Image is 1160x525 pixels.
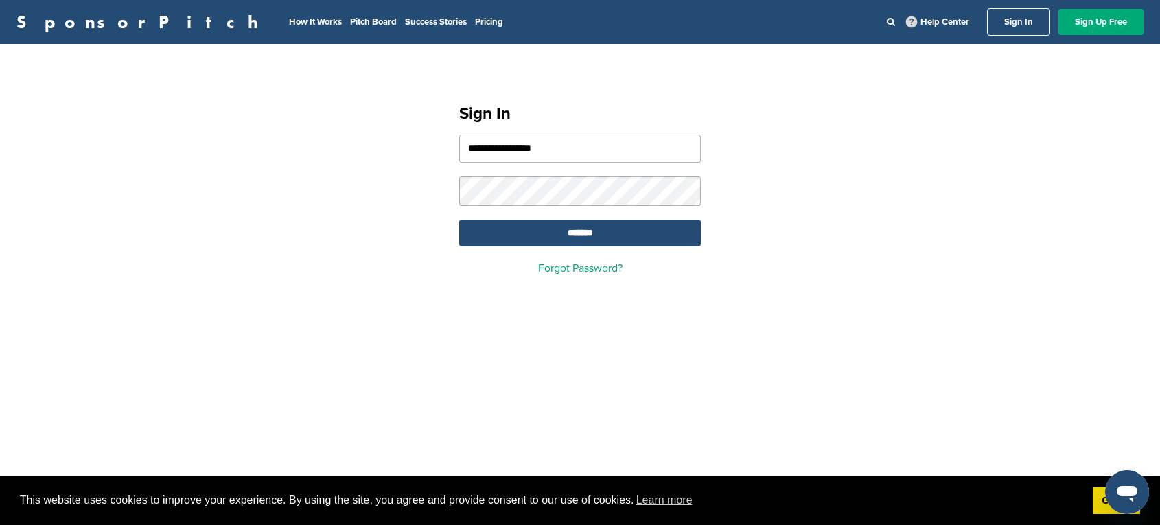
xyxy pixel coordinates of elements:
[475,16,503,27] a: Pricing
[1058,9,1144,35] a: Sign Up Free
[1093,487,1140,515] a: dismiss cookie message
[289,16,342,27] a: How It Works
[20,490,1082,511] span: This website uses cookies to improve your experience. By using the site, you agree and provide co...
[1105,470,1149,514] iframe: Button to launch messaging window
[459,102,701,126] h1: Sign In
[405,16,467,27] a: Success Stories
[634,490,695,511] a: learn more about cookies
[538,261,623,275] a: Forgot Password?
[903,14,972,30] a: Help Center
[16,13,267,31] a: SponsorPitch
[350,16,397,27] a: Pitch Board
[987,8,1050,36] a: Sign In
